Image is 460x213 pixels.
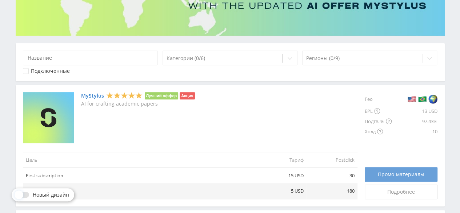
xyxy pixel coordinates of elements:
[23,92,74,143] img: MyStylus
[106,92,143,99] div: 5 Stars
[365,126,392,137] div: Холд
[180,92,195,99] li: Акция
[365,167,437,182] a: Промо-материалы
[145,92,179,99] li: Лучший оффер
[378,171,424,177] span: Промо-материалы
[256,152,307,167] td: Тариф
[23,183,256,199] td: Rebill
[365,185,437,199] a: Подробнее
[81,101,195,107] p: AI for crafting academic papers
[392,106,437,116] div: 13 USD
[307,168,357,184] td: 30
[23,152,256,167] td: Цель
[392,116,437,126] div: 97.43%
[23,51,158,65] input: Название
[392,126,437,137] div: 10
[365,116,392,126] div: Подтв. %
[365,106,392,116] div: EPL
[23,168,256,184] td: First subscription
[31,68,70,74] div: Подключенные
[365,92,392,106] div: Гео
[387,189,415,195] span: Подробнее
[33,192,69,198] span: Новый дизайн
[81,93,104,99] a: MyStylus
[307,152,357,167] td: Postclick
[256,168,307,184] td: 15 USD
[256,183,307,199] td: 5 USD
[307,183,357,199] td: 180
